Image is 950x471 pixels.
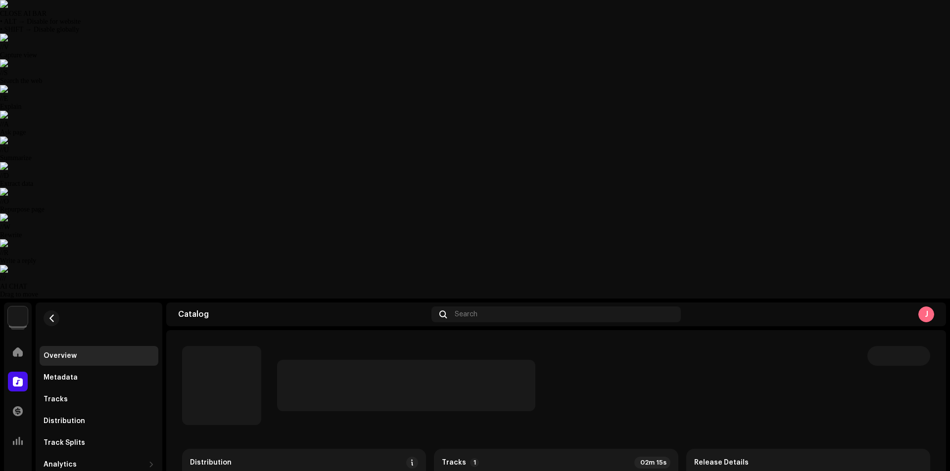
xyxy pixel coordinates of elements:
[470,458,479,467] p-badge: 1
[442,459,466,467] strong: Tracks
[694,459,749,467] strong: Release Details
[40,433,158,453] re-m-nav-item: Track Splits
[44,461,77,469] div: Analytics
[44,395,68,403] div: Tracks
[40,346,158,366] re-m-nav-item: Overview
[455,310,477,318] span: Search
[40,411,158,431] re-m-nav-item: Distribution
[190,459,232,467] div: Distribution
[44,439,85,447] div: Track Splits
[8,306,28,326] img: 297a105e-aa6c-4183-9ff4-27133c00f2e2
[178,310,427,318] div: Catalog
[44,417,85,425] div: Distribution
[40,389,158,409] re-m-nav-item: Tracks
[44,374,78,382] div: Metadata
[40,368,158,387] re-m-nav-item: Metadata
[44,352,77,360] div: Overview
[918,306,934,322] div: J
[634,457,670,469] div: 02m 15s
